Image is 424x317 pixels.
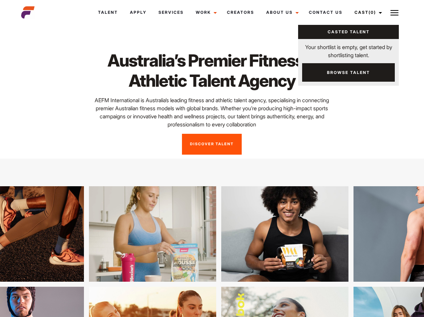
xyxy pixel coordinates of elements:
h1: Australia’s Premier Fitness & Athletic Talent Agency [86,50,338,91]
a: Work [190,3,221,22]
p: AEFM International is Australia’s leading fitness and athletic talent agency, specialising in con... [86,96,338,128]
a: Casted Talent [298,25,399,39]
a: About Us [260,3,303,22]
a: Browse Talent [302,63,395,82]
img: cropped-aefm-brand-fav-22-square.png [21,6,35,19]
a: Apply [124,3,152,22]
a: Contact Us [303,3,348,22]
span: (0) [369,10,376,15]
a: Discover Talent [182,134,242,155]
img: lgll [67,186,195,282]
img: Burger icon [390,9,398,17]
p: Your shortlist is empty, get started by shortlisting talent. [298,39,399,59]
img: kghjhb [200,186,327,282]
a: Creators [221,3,260,22]
a: Services [152,3,190,22]
a: Talent [92,3,124,22]
a: Cast(0) [348,3,386,22]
